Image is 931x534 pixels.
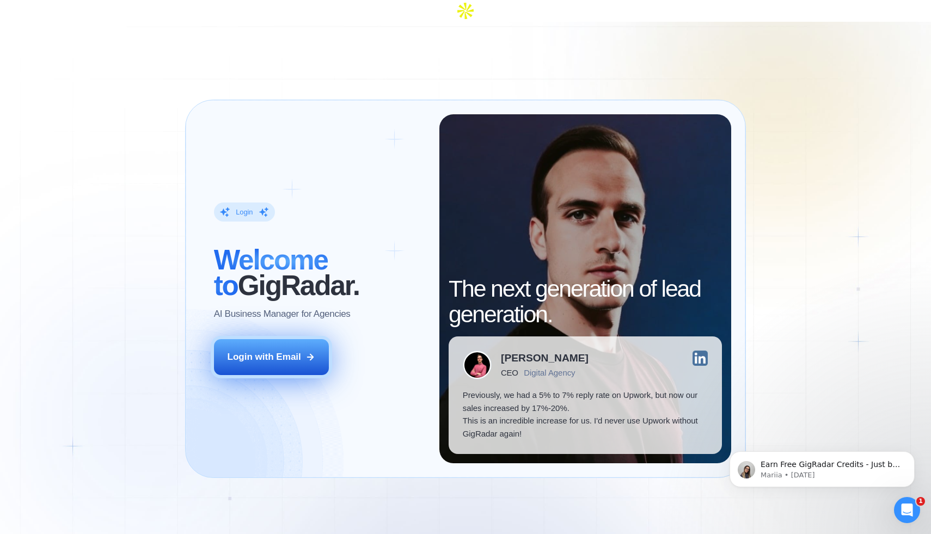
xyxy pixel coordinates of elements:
[916,497,925,506] span: 1
[713,428,931,505] iframe: Intercom notifications message
[228,351,301,364] div: Login with Email
[501,353,589,363] div: [PERSON_NAME]
[214,308,351,321] p: AI Business Manager for Agencies
[463,389,708,440] p: Previously, we had a 5% to 7% reply rate on Upwork, but now our sales increased by 17%-20%. This ...
[894,497,920,523] iframe: Intercom live chat
[236,207,253,217] div: Login
[501,368,518,377] div: CEO
[214,339,329,375] button: Login with Email
[524,368,575,377] div: Digital Agency
[214,244,328,301] span: Welcome to
[214,247,426,298] h2: ‍ GigRadar.
[449,276,722,327] h2: The next generation of lead generation.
